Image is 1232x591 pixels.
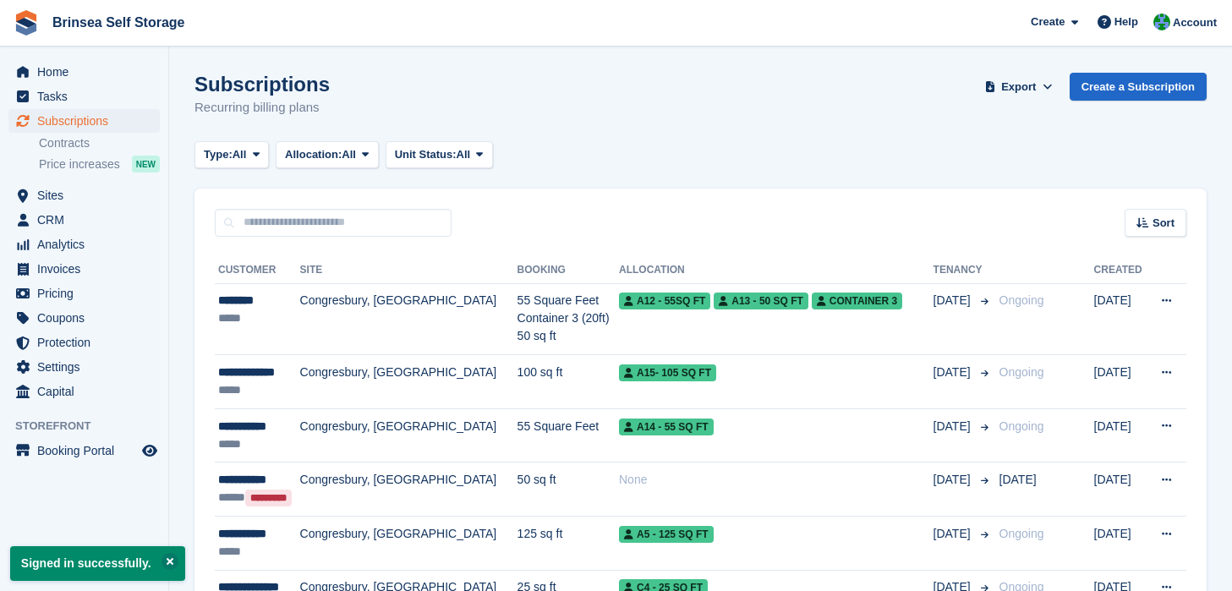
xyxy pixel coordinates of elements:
td: Congresbury, [GEOGRAPHIC_DATA] [300,462,517,517]
td: Congresbury, [GEOGRAPHIC_DATA] [300,283,517,355]
span: Coupons [37,306,139,330]
span: [DATE] [999,473,1037,486]
span: Home [37,60,139,84]
td: 100 sq ft [517,355,619,409]
a: menu [8,331,160,354]
span: Protection [37,331,139,354]
td: [DATE] [1094,517,1147,571]
a: Preview store [140,441,160,461]
span: Capital [37,380,139,403]
a: Contracts [39,135,160,151]
td: [DATE] [1094,408,1147,462]
td: 55 Square Feet Container 3 (20ft) 50 sq ft [517,283,619,355]
a: menu [8,355,160,379]
td: Congresbury, [GEOGRAPHIC_DATA] [300,355,517,409]
span: A13 - 50 sq ft [714,293,808,309]
td: 55 Square Feet [517,408,619,462]
td: Congresbury, [GEOGRAPHIC_DATA] [300,517,517,571]
th: Tenancy [934,257,993,284]
button: Allocation: All [276,141,379,169]
span: [DATE] [934,364,974,381]
span: All [233,146,247,163]
span: A12 - 55sq ft [619,293,710,309]
span: Help [1114,14,1138,30]
span: A15- 105 sq ft [619,364,716,381]
img: stora-icon-8386f47178a22dfd0bd8f6a31ec36ba5ce8667c1dd55bd0f319d3a0aa187defe.svg [14,10,39,36]
a: menu [8,439,160,462]
th: Allocation [619,257,934,284]
a: Create a Subscription [1070,73,1207,101]
p: Recurring billing plans [194,98,330,118]
span: Storefront [15,418,168,435]
span: Account [1173,14,1217,31]
span: Ongoing [999,419,1044,433]
span: Analytics [37,233,139,256]
span: Pricing [37,282,139,305]
span: Subscriptions [37,109,139,133]
span: [DATE] [934,418,974,435]
h1: Subscriptions [194,73,330,96]
a: menu [8,233,160,256]
a: menu [8,306,160,330]
button: Export [982,73,1056,101]
div: None [619,471,934,489]
span: Price increases [39,156,120,172]
span: [DATE] [934,471,974,489]
img: Jeff Cherson [1153,14,1170,30]
span: Invoices [37,257,139,281]
span: Sites [37,183,139,207]
span: [DATE] [934,292,974,309]
a: menu [8,208,160,232]
span: Ongoing [999,293,1044,307]
span: A5 - 125 sq ft [619,526,714,543]
span: CRM [37,208,139,232]
a: menu [8,109,160,133]
span: Tasks [37,85,139,108]
td: [DATE] [1094,355,1147,409]
span: Sort [1153,215,1175,232]
button: Type: All [194,141,269,169]
span: Ongoing [999,365,1044,379]
a: menu [8,282,160,305]
a: menu [8,257,160,281]
span: All [342,146,356,163]
span: A14 - 55 sq ft [619,419,714,435]
span: Create [1031,14,1065,30]
span: Type: [204,146,233,163]
div: NEW [132,156,160,172]
span: Unit Status: [395,146,457,163]
th: Created [1094,257,1147,284]
th: Site [300,257,517,284]
a: menu [8,85,160,108]
span: [DATE] [934,525,974,543]
span: Booking Portal [37,439,139,462]
a: Brinsea Self Storage [46,8,192,36]
th: Customer [215,257,300,284]
th: Booking [517,257,619,284]
a: menu [8,380,160,403]
span: Ongoing [999,527,1044,540]
td: 50 sq ft [517,462,619,517]
p: Signed in successfully. [10,546,185,581]
td: 125 sq ft [517,517,619,571]
a: menu [8,183,160,207]
span: Settings [37,355,139,379]
span: All [457,146,471,163]
span: Container 3 [812,293,902,309]
td: [DATE] [1094,462,1147,517]
span: Allocation: [285,146,342,163]
a: Price increases NEW [39,155,160,173]
span: Export [1001,79,1036,96]
td: Congresbury, [GEOGRAPHIC_DATA] [300,408,517,462]
td: [DATE] [1094,283,1147,355]
button: Unit Status: All [386,141,493,169]
a: menu [8,60,160,84]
